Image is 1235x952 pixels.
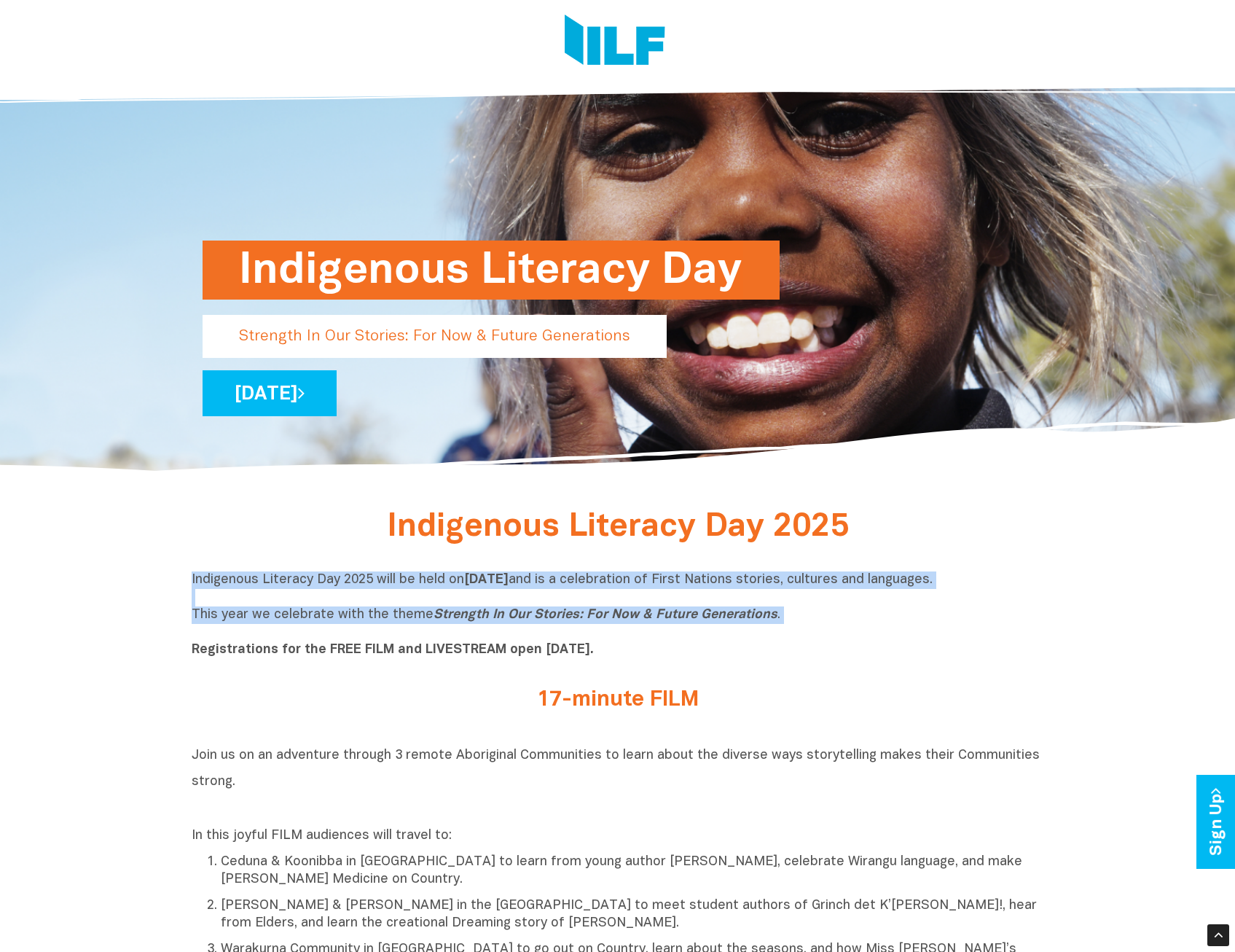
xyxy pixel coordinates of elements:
b: Registrations for the FREE FILM and LIVESTREAM open [DATE]. [192,644,594,656]
p: [PERSON_NAME] & [PERSON_NAME] in the [GEOGRAPHIC_DATA] to meet student authors of Grinch det K’[P... [221,897,1044,932]
p: Strength In Our Stories: For Now & Future Generations [203,315,667,358]
a: [DATE] [203,370,337,416]
p: Ceduna & Koonibba in [GEOGRAPHIC_DATA] to learn from young author [PERSON_NAME], celebrate Wirang... [221,854,1044,889]
b: [DATE] [464,574,509,586]
div: Scroll Back to Top [1207,924,1229,946]
span: Indigenous Literacy Day 2025 [387,512,849,542]
h2: 17-minute FILM [345,688,891,712]
h1: Indigenous Literacy Day [239,241,743,300]
span: Join us on an adventure through 3 remote Aboriginal Communities to learn about the diverse ways s... [192,749,1040,788]
p: In this joyful FILM audiences will travel to: [192,827,1044,845]
i: Strength In Our Stories: For Now & Future Generations [434,609,777,621]
img: Logo [565,15,665,69]
p: Indigenous Literacy Day 2025 will be held on and is a celebration of First Nations stories, cultu... [192,571,1044,659]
